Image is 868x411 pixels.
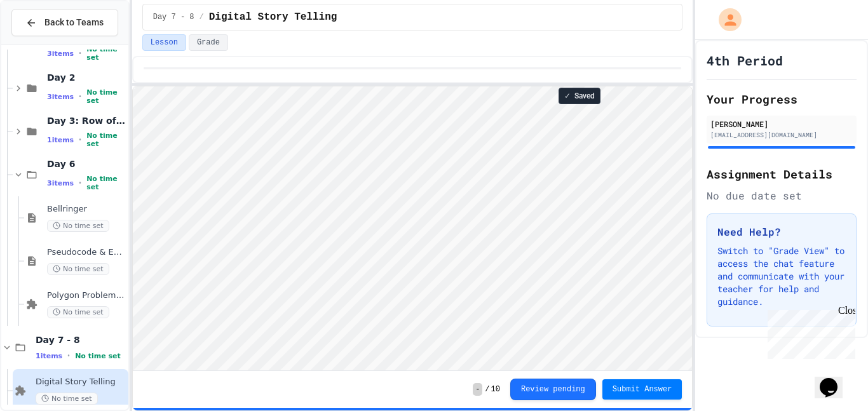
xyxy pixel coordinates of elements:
[510,379,596,400] button: Review pending
[79,48,81,58] span: •
[47,263,109,275] span: No time set
[710,130,853,140] div: [EMAIL_ADDRESS][DOMAIN_NAME]
[473,383,482,396] span: -
[717,224,846,239] h3: Need Help?
[133,86,693,370] iframe: Snap! Programming Environment
[86,131,126,148] span: No time set
[75,352,121,360] span: No time set
[574,91,595,101] span: Saved
[200,12,204,22] span: /
[707,90,857,108] h2: Your Progress
[209,10,337,25] span: Digital Story Telling
[153,12,194,22] span: Day 7 - 8
[47,72,126,83] span: Day 2
[67,351,70,361] span: •
[36,352,62,360] span: 1 items
[705,5,745,34] div: My Account
[707,165,857,183] h2: Assignment Details
[602,379,682,400] button: Submit Answer
[47,115,126,126] span: Day 3: Row of Polygons
[44,16,104,29] span: Back to Teams
[36,393,98,405] span: No time set
[47,158,126,170] span: Day 6
[47,290,126,301] span: Polygon Problem Solving
[189,34,228,51] button: Grade
[47,306,109,318] span: No time set
[47,220,109,232] span: No time set
[47,179,74,187] span: 3 items
[86,88,126,105] span: No time set
[11,9,118,36] button: Back to Teams
[717,245,846,308] p: Switch to "Grade View" to access the chat feature and communicate with your teacher for help and ...
[36,334,126,346] span: Day 7 - 8
[86,45,126,62] span: No time set
[613,384,672,394] span: Submit Answer
[79,178,81,188] span: •
[47,204,126,215] span: Bellringer
[707,51,783,69] h1: 4th Period
[47,136,74,144] span: 1 items
[47,50,74,58] span: 3 items
[5,5,88,81] div: Chat with us now!Close
[564,91,571,101] span: ✓
[142,34,186,51] button: Lesson
[86,175,126,191] span: No time set
[47,247,126,258] span: Pseudocode & Exam Reference Guide
[79,91,81,102] span: •
[79,135,81,145] span: •
[47,93,74,101] span: 3 items
[491,384,500,394] span: 10
[815,360,855,398] iframe: chat widget
[485,384,489,394] span: /
[36,377,126,387] span: Digital Story Telling
[707,188,857,203] div: No due date set
[763,305,855,359] iframe: chat widget
[710,118,853,130] div: [PERSON_NAME]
